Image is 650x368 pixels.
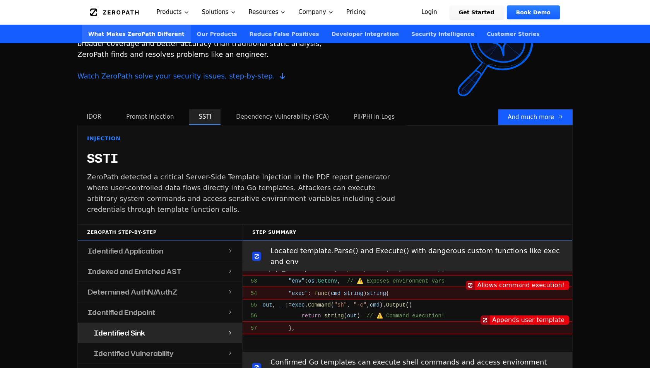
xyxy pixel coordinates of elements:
[289,278,305,284] span: "env"
[88,286,177,297] h4: Determined AuthN/AuthZ
[363,290,366,296] span: )
[289,290,308,296] span: "exec"
[87,152,118,165] h4: SSTI
[344,109,404,125] button: PII/PHI in Logs
[334,302,347,308] span: "sh"
[357,313,360,319] span: )
[88,307,155,318] h4: Identified Endpoint
[289,302,292,308] span: =
[245,288,263,299] span: 54
[347,313,357,319] span: out
[87,172,398,215] p: ZeroPath detected a critical Server-Side Template Injection in the PDF report generator where use...
[77,27,337,82] p: With broader coverage and better accuracy than traditional static analysis, ZeroPath finds and re...
[324,313,344,319] span: string
[78,282,242,302] button: Determined AuthN/AuthZ
[498,109,573,125] a: And much more
[78,343,242,364] button: Identified Vulnerability
[347,302,350,308] span: ,
[366,313,445,319] span: // ⚠️ Command execution!
[117,109,183,125] button: Prompt Injection
[405,302,409,308] span: (
[308,290,311,296] span: :
[78,241,242,261] button: Identified Application
[450,5,504,19] a: Get Started
[78,302,242,323] button: Identified Endpoint
[386,290,389,296] span: {
[405,25,481,43] a: Security Intelligence
[315,278,318,284] span: .
[289,325,292,331] span: }
[243,240,572,271] div: Located template.Parse() and Execute() with dangerous custom functions like exec and env
[292,325,295,331] span: ,
[475,281,569,290] div: Allows command execution!
[279,302,282,308] span: _
[386,302,405,308] span: Output
[191,25,243,43] a: Our Products
[412,5,446,19] a: Login
[328,290,331,296] span: (
[308,302,331,308] span: Command
[347,278,445,284] span: // ⚠️ Exposes environment vars
[78,261,242,282] button: Indexed and Enriched AST
[243,25,325,43] a: Reduce False Positives
[77,71,337,82] span: Watch ZeroPath solve your security issues, step-by-step.
[380,302,383,308] span: )
[337,278,340,284] span: ,
[94,327,145,338] h4: Identified Sink
[507,5,560,19] a: Book Demo
[263,302,272,308] span: out
[272,302,275,308] span: ,
[318,278,337,284] span: Getenv
[354,302,367,308] span: "-c"
[305,302,308,308] span: .
[227,109,338,125] button: Dependency Vulnerability (SCA)
[490,315,569,325] div: Appends user template
[189,109,221,125] button: SSTI
[78,224,243,240] div: ZeroPath Step-by-Step
[366,302,369,308] span: ,
[383,302,386,308] span: .
[331,302,334,308] span: (
[315,290,328,296] span: func
[305,278,308,284] span: :
[325,25,405,43] a: Developer Integration
[366,290,386,296] span: string
[243,224,572,240] div: Step Summary
[292,302,305,308] span: exec
[88,245,163,256] h4: Identified Application
[245,276,263,286] span: 53
[409,302,412,308] span: )
[301,313,321,319] span: return
[87,135,121,142] span: Injection
[370,302,380,308] span: cmd
[285,302,288,308] span: :
[245,310,263,321] span: 56
[308,278,315,284] span: os
[245,323,263,334] span: 57
[78,323,242,343] button: Identified Sink
[344,313,347,319] span: (
[88,266,181,277] h4: Indexed and Enriched AST
[94,348,174,359] h4: Identified Vulnerability
[82,25,191,43] a: What Makes ZeroPath Different
[77,109,111,125] button: IDOR
[331,290,363,296] span: cmd string
[481,25,546,43] a: Customer Stories
[245,300,263,310] span: 55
